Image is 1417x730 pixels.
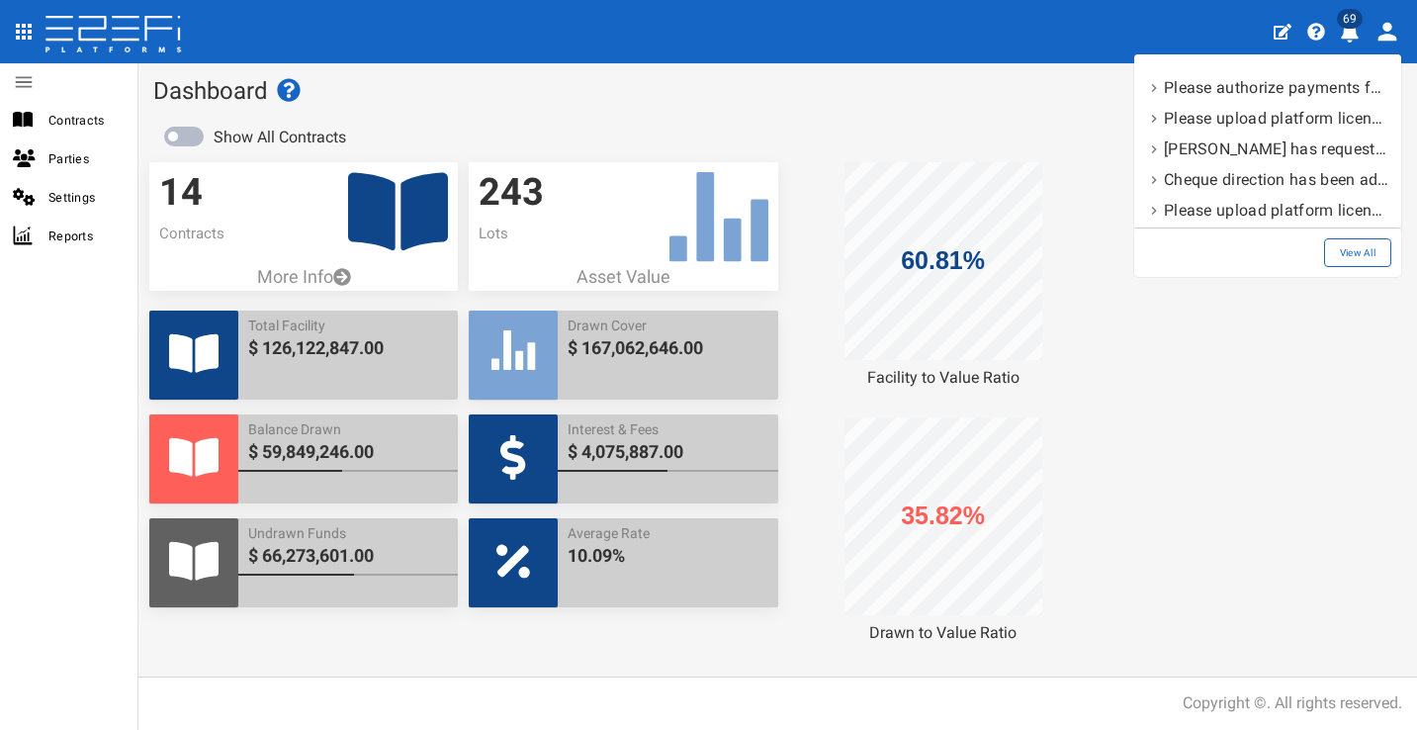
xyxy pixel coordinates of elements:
[1164,137,1389,160] p: Richard McKeon has requested Drawdown 1 for the contract Test Facility
[1324,238,1391,267] a: View All
[1144,103,1391,134] a: Please upload platform licence fees for Drawdown 1 for the contract Test Facility
[1144,134,1391,164] a: Richard McKeon has requested Drawdown 1 for the contract Test Facility
[1164,199,1389,222] p: Please upload platform licence fees for Drawdown 1 for the contract ESTA0001 - 112 Gross Avenue, ...
[1144,164,1391,195] a: Cheque direction has been added. Please update balance to cost of Drawdown 1 for the contract EST...
[1144,195,1391,226] a: Please upload platform licence fees for Drawdown 1 for the contract ESTA0001 - 112 Gross Avenue, ...
[1164,76,1389,99] p: Please authorize payments for Drawdown 1 for the contract Test Facility
[1164,168,1389,191] p: Cheque direction has been added. Please update balance to cost of Drawdown 1 for the contract EST...
[1164,107,1389,130] p: Please upload platform licence fees for Drawdown 1 for the contract Test Facility
[1144,72,1391,103] a: Please authorize payments for Drawdown 1 for the contract Test Facility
